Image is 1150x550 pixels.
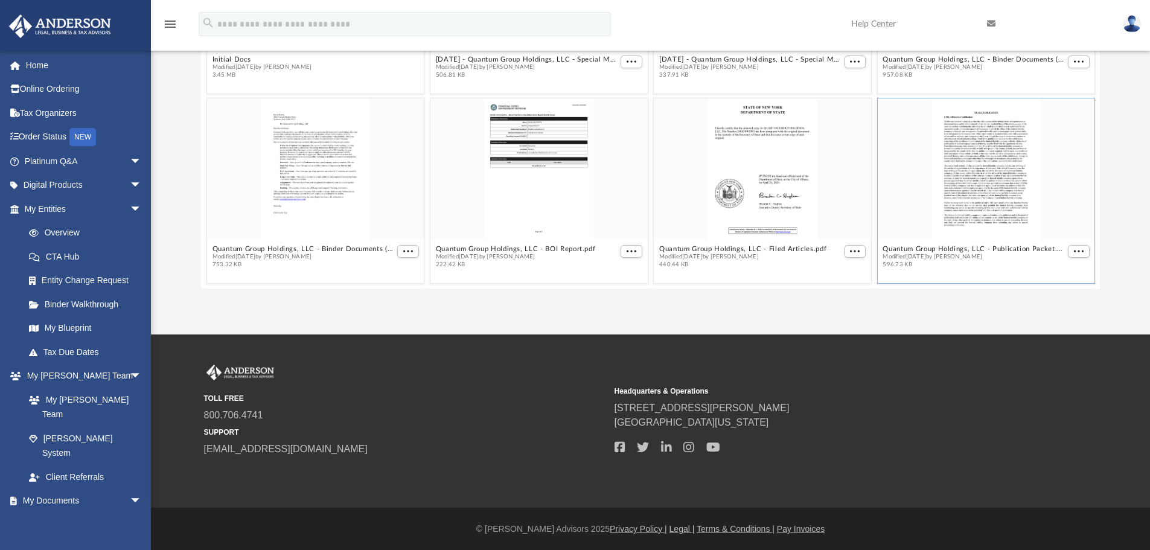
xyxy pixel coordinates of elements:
i: search [202,16,215,30]
span: arrow_drop_down [130,149,154,174]
a: Entity Change Request [17,269,160,293]
span: Modified [DATE] by [PERSON_NAME] [659,253,826,261]
a: Binder Walkthrough [17,292,160,316]
span: 957.08 KB [883,71,1065,79]
div: © [PERSON_NAME] Advisors 2025 [151,523,1150,536]
span: arrow_drop_down [130,173,154,198]
small: TOLL FREE [204,393,606,404]
button: Quantum Group Holdings, LLC - Binder Documents (to be shipped).pdf [212,245,394,253]
span: Modified [DATE] by [PERSON_NAME] [883,253,1065,261]
div: NEW [69,128,96,146]
a: [EMAIL_ADDRESS][DOMAIN_NAME] [204,444,368,454]
span: 753.32 KB [212,261,394,269]
button: [DATE] - Quantum Group Holdings, LLC - Special Members Meeting - DocuSigned.pdf [436,56,618,63]
img: User Pic [1123,15,1141,33]
div: grid [201,14,1100,289]
button: Initial Docs [212,56,311,63]
button: More options [1068,245,1090,258]
a: Privacy Policy | [610,524,667,534]
span: 337.91 KB [659,71,842,79]
a: Pay Invoices [777,524,825,534]
img: Anderson Advisors Platinum Portal [5,14,115,38]
button: Quantum Group Holdings, LLC - BOI Report.pdf [436,245,596,253]
a: My [PERSON_NAME] Team [17,388,148,426]
a: Home [8,53,160,77]
a: Legal | [669,524,695,534]
a: My Entitiesarrow_drop_down [8,197,160,221]
button: Quantum Group Holdings, LLC - Publication Packet.pdf [883,245,1065,253]
button: More options [621,56,642,68]
a: My Documentsarrow_drop_down [8,489,154,513]
a: Platinum Q&Aarrow_drop_down [8,149,160,173]
button: [DATE] - Quantum Group Holdings, LLC - Special Members Meeting.pdf [659,56,842,63]
a: menu [163,23,177,31]
button: More options [844,56,866,68]
a: Order StatusNEW [8,125,160,150]
i: menu [163,17,177,31]
span: 3.45 MB [212,71,311,79]
a: Client Referrals [17,465,154,489]
span: 596.73 KB [883,261,1065,269]
a: Tax Organizers [8,101,160,125]
span: 506.81 KB [436,71,618,79]
span: 440.44 KB [659,261,826,269]
a: Tax Due Dates [17,340,160,364]
span: arrow_drop_down [130,489,154,514]
a: My Blueprint [17,316,154,341]
a: Terms & Conditions | [697,524,775,534]
span: Modified [DATE] by [PERSON_NAME] [436,63,618,71]
small: Headquarters & Operations [615,386,1017,397]
span: Modified [DATE] by [PERSON_NAME] [883,63,1065,71]
span: arrow_drop_down [130,197,154,222]
button: Quantum Group Holdings, LLC - Binder Documents (to be shipped) - DocuSigned.pdf [883,56,1065,63]
a: Overview [17,221,160,245]
button: More options [397,245,419,258]
small: SUPPORT [204,427,606,438]
a: [GEOGRAPHIC_DATA][US_STATE] [615,417,769,427]
a: [PERSON_NAME] System [17,426,154,465]
a: CTA Hub [17,245,160,269]
span: Modified [DATE] by [PERSON_NAME] [436,253,596,261]
button: More options [844,245,866,258]
span: arrow_drop_down [130,364,154,389]
a: 800.706.4741 [204,410,263,420]
a: Digital Productsarrow_drop_down [8,173,160,197]
a: Online Ordering [8,77,160,101]
button: Quantum Group Holdings, LLC - Filed Articles.pdf [659,245,826,253]
button: More options [1068,56,1090,68]
button: More options [621,245,642,258]
span: Modified [DATE] by [PERSON_NAME] [212,253,394,261]
a: [STREET_ADDRESS][PERSON_NAME] [615,403,790,413]
a: My [PERSON_NAME] Teamarrow_drop_down [8,364,154,388]
span: Modified [DATE] by [PERSON_NAME] [212,63,311,71]
img: Anderson Advisors Platinum Portal [204,365,276,380]
span: 222.42 KB [436,261,596,269]
span: Modified [DATE] by [PERSON_NAME] [659,63,842,71]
